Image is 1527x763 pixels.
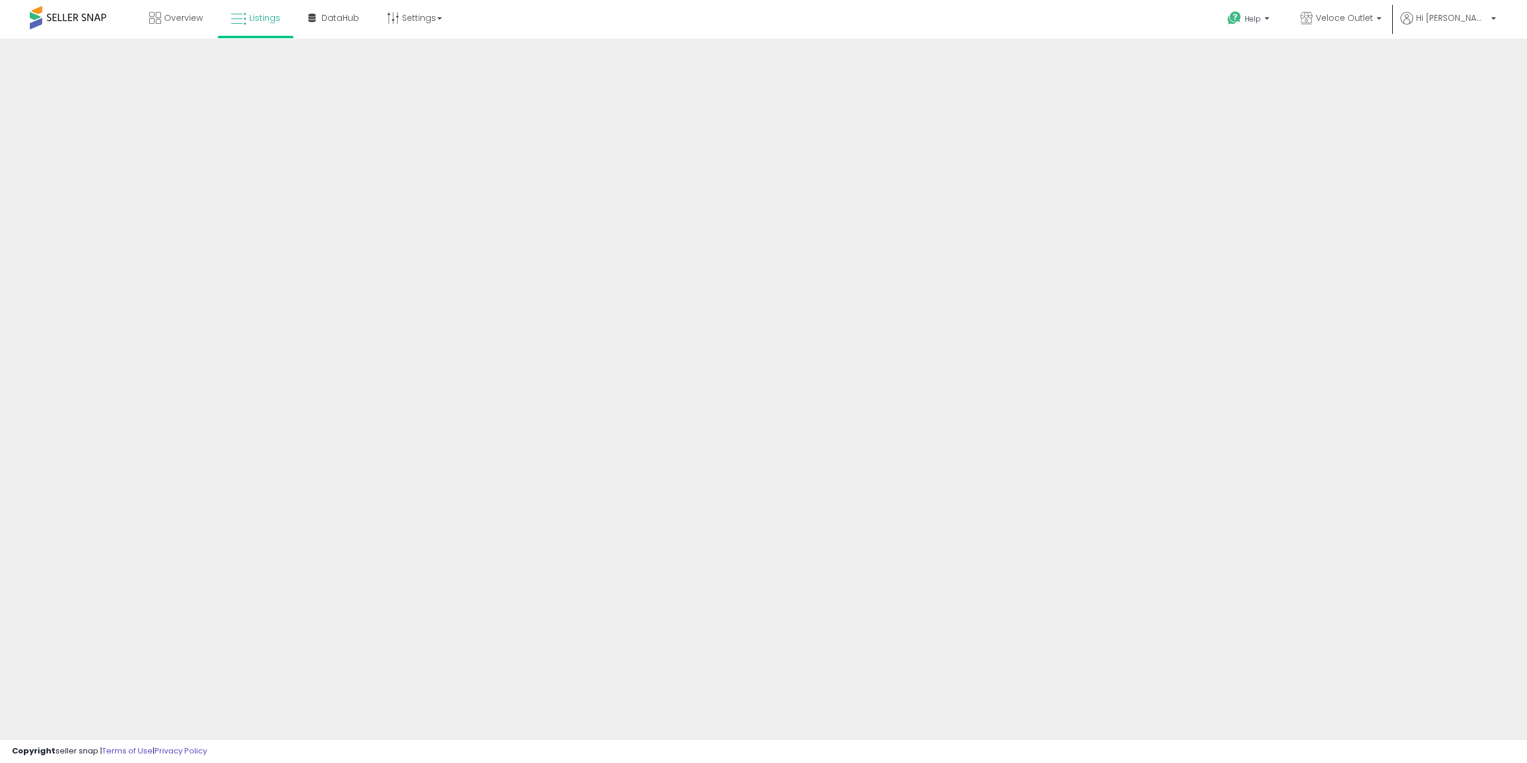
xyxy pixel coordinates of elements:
[1401,12,1496,39] a: Hi [PERSON_NAME]
[164,12,203,24] span: Overview
[249,12,280,24] span: Listings
[1218,2,1281,39] a: Help
[1227,11,1242,26] i: Get Help
[1416,12,1488,24] span: Hi [PERSON_NAME]
[1245,14,1261,24] span: Help
[322,12,359,24] span: DataHub
[1316,12,1373,24] span: Veloce Outlet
